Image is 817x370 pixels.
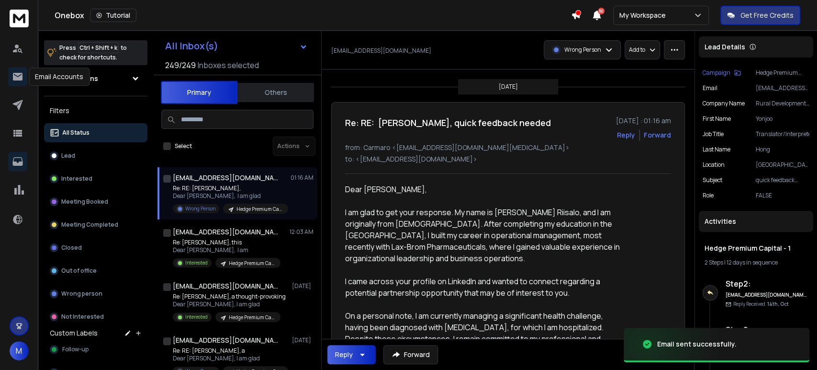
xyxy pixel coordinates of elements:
button: All Campaigns [44,69,147,88]
p: Job title [703,130,724,138]
p: All Status [62,129,90,137]
p: Hong [756,146,809,153]
div: Activities [699,211,813,232]
p: 12:03 AM [290,228,313,236]
p: [EMAIL_ADDRESS][DOMAIN_NAME] [756,84,809,92]
p: Hedge Premium Capital - 1 [236,206,282,213]
h3: Inboxes selected [198,59,259,71]
div: Email sent successfully. [657,339,737,349]
button: Reply [327,345,376,364]
p: Meeting Completed [61,221,118,229]
button: M [10,341,29,360]
p: Hedge Premium Capital - 1 [756,69,809,77]
p: Wrong Person [185,205,215,212]
h1: [EMAIL_ADDRESS][DOMAIN_NAME] [173,335,278,345]
p: Closed [61,244,82,252]
div: I am glad to get your response. My name is [PERSON_NAME] Riisalo, and I am originally from [DEMOG... [345,207,625,264]
p: My Workspace [619,11,670,20]
p: Wrong Person [564,46,601,54]
p: Company Name [703,100,745,107]
p: from: Carmaro <[EMAIL_ADDRESS][DOMAIN_NAME][MEDICAL_DATA]> [345,143,671,152]
p: Campaign [703,69,730,77]
span: Follow-up [62,346,89,353]
div: Dear [PERSON_NAME], [345,184,625,195]
p: to: <[EMAIL_ADDRESS][DOMAIN_NAME]> [345,154,671,164]
div: | [705,259,807,266]
p: Lead Details [705,42,745,52]
p: Role [703,192,714,199]
p: Hedge Premium Capital - 1 [229,314,275,321]
span: 2 Steps [705,258,723,266]
p: Interested [61,175,92,183]
p: [DATE] [292,282,313,290]
p: Re: [PERSON_NAME], this [173,239,280,246]
span: 12 days in sequence [727,258,778,266]
p: Dear [PERSON_NAME], I am glad [173,301,286,308]
p: Press to check for shortcuts. [59,43,127,62]
button: Lead [44,146,147,165]
p: [GEOGRAPHIC_DATA], [GEOGRAPHIC_DATA] [756,161,809,169]
h6: [EMAIL_ADDRESS][DOMAIN_NAME][MEDICAL_DATA] [726,291,809,299]
button: Reply [617,130,635,140]
p: Re: RE: [PERSON_NAME], a [173,347,288,355]
button: Out of office [44,261,147,280]
p: Not Interested [61,313,104,321]
h1: Hedge Premium Capital - 1 [705,243,807,253]
p: Last Name [703,146,730,153]
div: Onebox [55,9,571,22]
button: Meeting Completed [44,215,147,234]
button: Others [237,82,314,103]
span: 249 / 249 [165,59,196,71]
div: I came across your profile on LinkedIn and wanted to connect regarding a potential partnership op... [345,276,625,299]
p: Interested [185,259,208,266]
button: All Status [44,123,147,142]
p: Add to [629,46,645,54]
label: Select [175,142,192,150]
button: Campaign [703,69,741,77]
button: Forward [383,345,438,364]
h1: All Inbox(s) [165,41,218,51]
p: Rural Development Administration [756,100,809,107]
h3: Custom Labels [50,328,98,338]
p: First Name [703,115,731,123]
h6: Step 2 : [726,278,809,289]
h1: [EMAIL_ADDRESS][DOMAIN_NAME] [173,281,278,291]
div: Forward [644,130,671,140]
button: Interested [44,169,147,188]
p: FALSE [756,192,809,199]
p: Reply Received [733,301,789,308]
p: Interested [185,313,208,321]
button: Tutorial [90,9,136,22]
p: Dear [PERSON_NAME], I am glad [173,355,288,362]
div: Reply [335,350,353,359]
p: Lead [61,152,75,160]
button: Not Interested [44,307,147,326]
p: Translator/Interpreter [756,130,809,138]
p: [DATE] [499,83,518,91]
div: Email Accounts [29,68,90,86]
p: Wrong person [61,290,102,298]
p: Location [703,161,725,169]
p: Meeting Booked [61,198,108,206]
h3: Filters [44,104,147,117]
p: quick feedback needed [756,176,809,184]
button: Wrong person [44,284,147,303]
span: Ctrl + Shift + k [78,42,119,53]
h1: [EMAIL_ADDRESS][DOMAIN_NAME] [173,227,278,237]
p: [EMAIL_ADDRESS][DOMAIN_NAME] [331,47,431,55]
p: [DATE] [292,336,313,344]
button: Primary [161,81,237,104]
span: 14th, Oct [767,301,789,307]
p: Email [703,84,717,92]
p: Hedge Premium Capital - 1 [229,260,275,267]
p: Out of office [61,267,97,275]
button: Get Free Credits [720,6,800,25]
p: [DATE] : 01:16 am [616,116,671,126]
p: Re: RE: [PERSON_NAME], [173,185,288,192]
span: 50 [598,8,604,14]
h1: [EMAIL_ADDRESS][DOMAIN_NAME] [173,173,278,183]
p: Get Free Credits [740,11,794,20]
